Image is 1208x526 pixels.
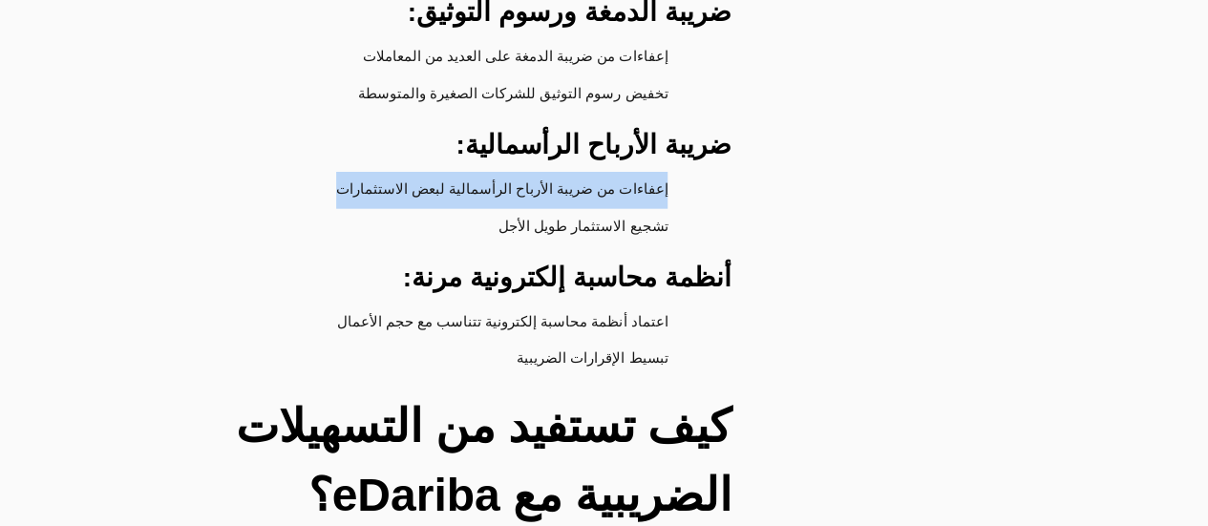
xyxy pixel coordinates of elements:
h3: أنظمة محاسبة إلكترونية مرنة: [136,261,731,295]
li: تبسيط الإقرارات الضريبية [155,341,692,378]
h3: ضريبة الأرباح الرأسمالية: [136,128,731,162]
li: تشجيع الاستثمار طويل الأجل [155,209,692,246]
li: إعفاءات من ضريبة الدمغة على العديد من المعاملات [155,39,692,76]
li: تخفيض رسوم التوثيق للشركات الصغيرة والمتوسطة [155,76,692,114]
li: اعتماد أنظمة محاسبة إلكترونية تتناسب مع حجم الأعمال [155,305,692,342]
li: إعفاءات من ضريبة الأرباح الرأسمالية لبعض الاستثمارات [155,172,692,209]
